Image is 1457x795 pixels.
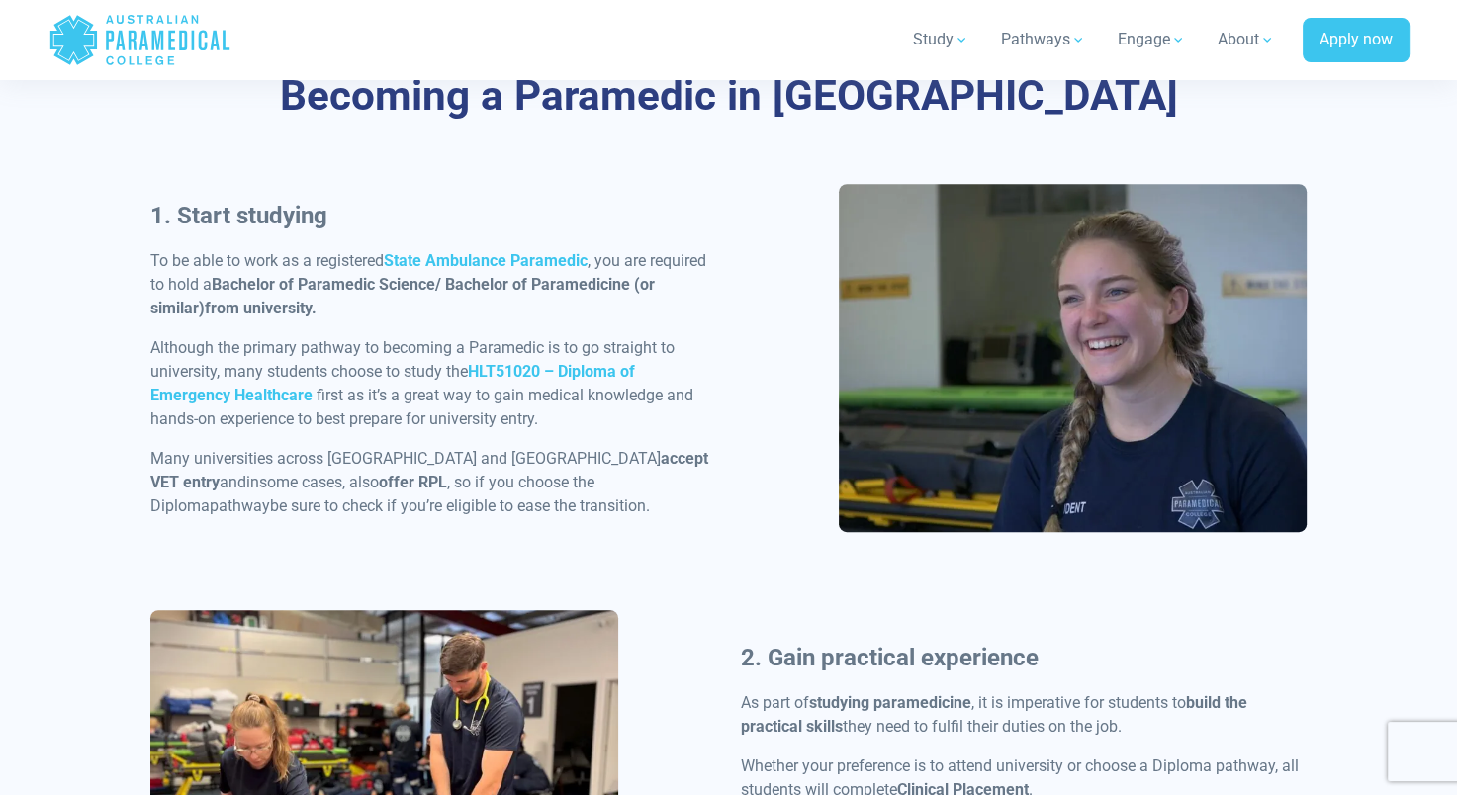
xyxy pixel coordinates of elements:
a: About [1206,12,1287,67]
p: Although the primary pathway to becoming a Paramedic is to go straight to university, many studen... [150,336,717,431]
span: accept VET entry [150,449,708,491]
a: Apply now [1303,18,1410,63]
p: To be able to work as a registered , you are required to hold a [150,249,717,320]
b: 2. Gain practical experience [741,644,1039,671]
span: and [220,473,246,491]
h2: Becoming a Paramedic in [GEOGRAPHIC_DATA] [150,71,1308,122]
span: Many universities across [GEOGRAPHIC_DATA] and [GEOGRAPHIC_DATA] [150,449,661,468]
strong: from university. [205,299,317,317]
span: some cases, also [259,473,379,491]
strong: Bachelor of Paramedic Science/ Bachelor of Paramedicine (or similar) [150,275,655,317]
span: be sure to check if you’re eligible to ease the transition. [270,496,650,515]
span: in [246,473,259,491]
strong: 1. Start studying [150,202,327,229]
span: offer RPL [379,473,447,491]
p: As part of , it is imperative for students to they need to fulfil their duties on the job. [741,691,1308,739]
a: Study [901,12,981,67]
span: pathway [210,496,270,515]
a: State Ambulance Paramedic [384,251,588,270]
strong: studying paramedicine [809,693,971,712]
a: HLT51020 – Diploma of Emergency Healthcare [150,362,635,404]
strong: build the practical skills [741,693,1247,736]
a: Pathways [989,12,1098,67]
span: , so if you choose the Diploma [150,473,594,515]
a: Australian Paramedical College [48,8,231,72]
a: Engage [1106,12,1198,67]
